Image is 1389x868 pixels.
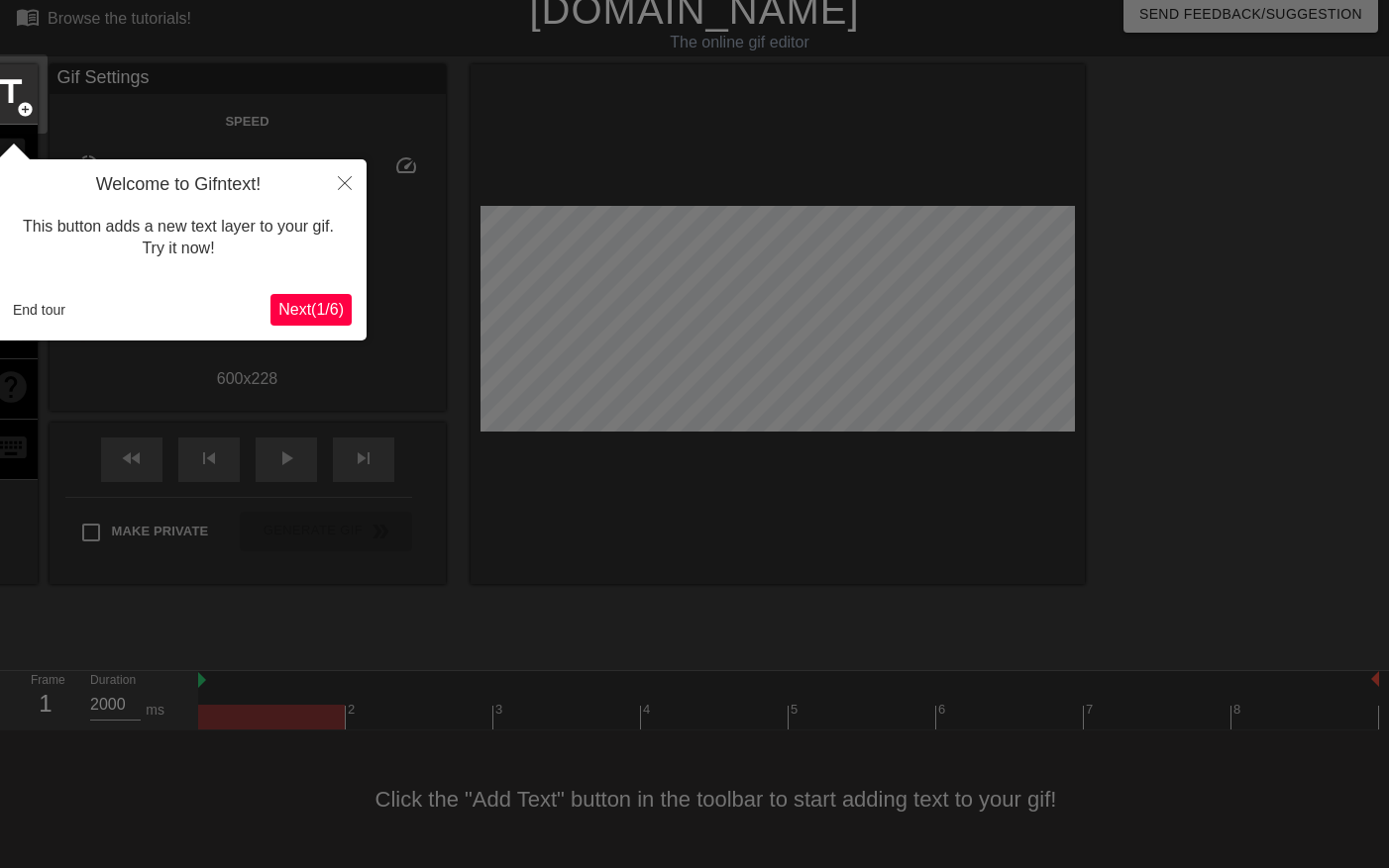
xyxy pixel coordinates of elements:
[5,295,73,325] button: End tour
[5,174,352,196] h4: Welcome to Gifntext!
[5,196,352,280] div: This button adds a new text layer to your gif. Try it now!
[323,159,367,205] button: Close
[278,301,344,318] span: Next ( 1 / 6 )
[270,294,352,326] button: Next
